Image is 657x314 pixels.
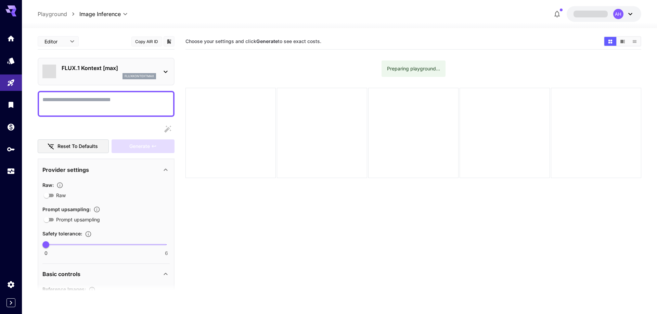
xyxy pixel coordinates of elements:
span: Prompt upsampling [56,216,100,223]
button: Controls the tolerance level for input and output content moderation. Lower values apply stricter... [82,231,94,237]
div: Wallet [7,123,15,131]
span: Safety tolerance : [42,231,82,236]
span: Raw : [42,182,54,188]
p: FLUX.1 Kontext [max] [62,64,156,72]
p: Provider settings [42,166,89,174]
button: Enables automatic enhancement and expansion of the input prompt to improve generation quality and... [91,206,103,213]
div: API Keys [7,145,15,153]
div: Show images in grid viewShow images in video viewShow images in list view [604,36,641,46]
button: Show images in list view [629,37,641,46]
p: Basic controls [42,270,80,278]
span: Image Inference [79,10,121,18]
div: Playground [7,79,15,87]
span: 0 [44,250,48,257]
div: FLUX.1 Kontext [max]fluxkontextmax [42,61,170,82]
span: Raw [56,192,66,199]
div: Library [7,100,15,109]
p: fluxkontextmax [125,74,154,79]
span: Editor [44,38,66,45]
div: Models [7,56,15,65]
button: Add to library [166,37,172,45]
div: AH [613,9,623,19]
button: AH [567,6,641,22]
nav: breadcrumb [38,10,79,18]
button: Copy AIR ID [131,37,162,46]
button: Show images in grid view [604,37,616,46]
div: Preparing playground... [387,63,440,75]
button: Controls the level of post-processing applied to generated images. [54,182,66,189]
div: Basic controls [42,266,170,282]
div: Provider settings [42,162,170,178]
button: Reset to defaults [38,139,109,153]
span: Choose your settings and click to see exact costs. [185,38,321,44]
a: Playground [38,10,67,18]
b: Generate [256,38,278,44]
div: Settings [7,280,15,289]
button: Expand sidebar [7,298,15,307]
div: Home [7,34,15,43]
span: Prompt upsampling : [42,206,91,212]
div: Usage [7,167,15,176]
span: 6 [165,250,168,257]
button: Show images in video view [617,37,629,46]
